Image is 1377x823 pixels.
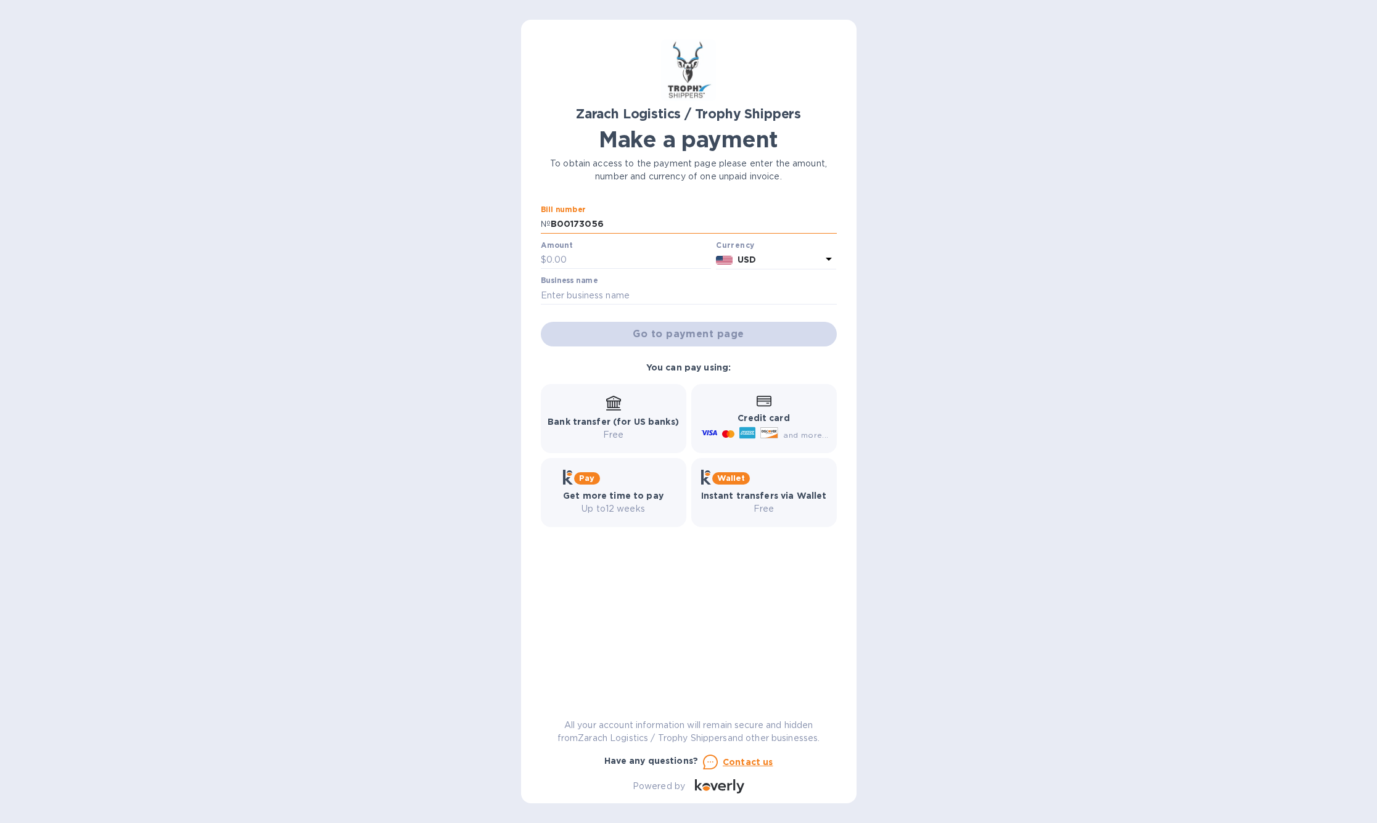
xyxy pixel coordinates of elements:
p: Free [548,428,679,441]
p: All your account information will remain secure and hidden from Zarach Logistics / Trophy Shipper... [541,719,837,745]
h1: Make a payment [541,126,837,152]
b: Instant transfers via Wallet [701,491,827,501]
b: USD [738,255,756,264]
span: and more... [783,430,828,440]
input: Enter business name [541,286,837,305]
b: Bank transfer (for US banks) [548,417,679,427]
b: Currency [716,240,754,250]
label: Bill number [541,207,585,214]
input: 0.00 [546,251,712,269]
u: Contact us [723,757,773,767]
b: Wallet [717,473,746,483]
input: Enter bill number [551,215,837,234]
p: Free [701,502,827,515]
b: Pay [579,473,594,483]
img: USD [716,256,733,264]
b: Have any questions? [604,756,699,766]
p: Powered by [633,780,685,793]
p: $ [541,253,546,266]
b: You can pay using: [646,362,731,372]
p: To obtain access to the payment page please enter the amount, number and currency of one unpaid i... [541,157,837,183]
label: Amount [541,242,572,249]
label: Business name [541,277,598,285]
b: Get more time to pay [563,491,664,501]
b: Zarach Logistics / Trophy Shippers [576,106,801,121]
p: № [541,218,551,231]
p: Up to 12 weeks [563,502,664,515]
b: Credit card [738,413,789,423]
